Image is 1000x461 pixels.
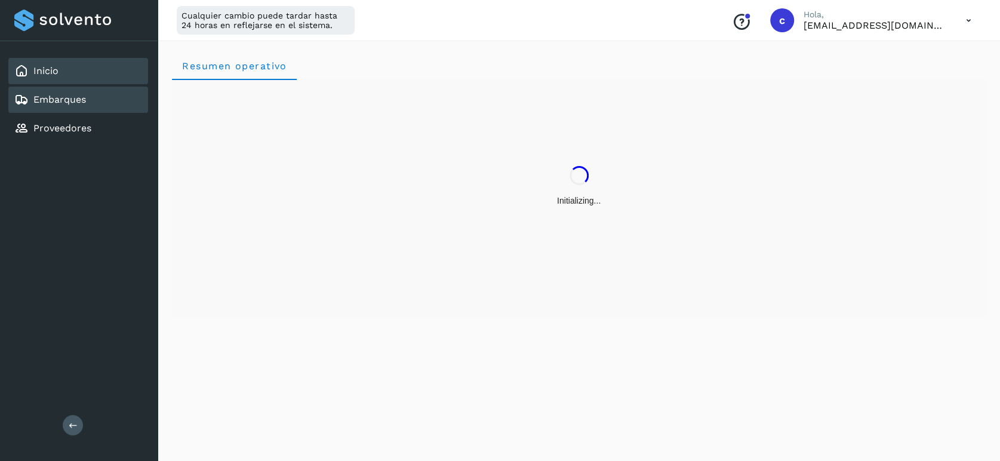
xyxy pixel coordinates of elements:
div: Inicio [8,58,148,84]
a: Inicio [33,65,59,76]
p: Hola, [804,10,947,20]
div: Proveedores [8,115,148,142]
div: Embarques [8,87,148,113]
p: cavila@niagarawater.com [804,20,947,31]
span: Resumen operativo [181,60,287,72]
a: Embarques [33,94,86,105]
a: Proveedores [33,122,91,134]
div: Cualquier cambio puede tardar hasta 24 horas en reflejarse en el sistema. [177,6,355,35]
